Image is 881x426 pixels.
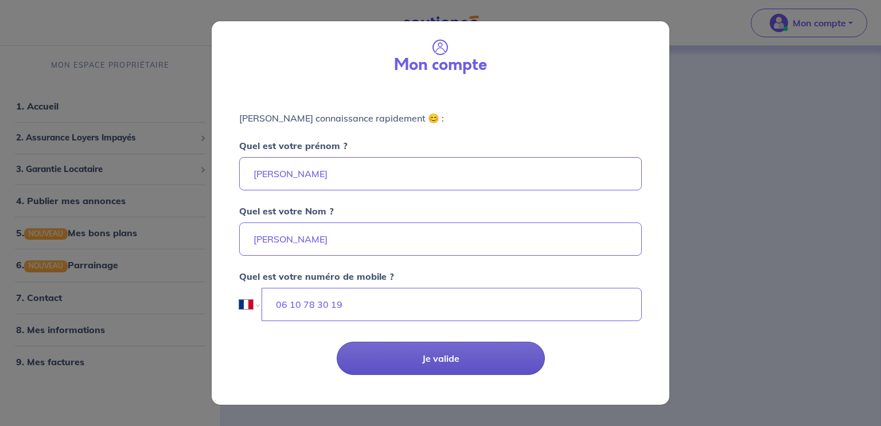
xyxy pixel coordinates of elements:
strong: Quel est votre prénom ? [239,140,348,151]
input: Ex : Martin [239,157,642,190]
strong: Quel est votre Nom ? [239,205,334,217]
h3: Mon compte [394,56,487,75]
input: Ex : Durand [239,222,642,256]
p: [PERSON_NAME] connaissance rapidement 😊 : [239,111,642,125]
input: Ex : 06 06 06 06 06 [262,288,642,321]
strong: Quel est votre numéro de mobile ? [239,271,394,282]
button: Je valide [337,342,545,375]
